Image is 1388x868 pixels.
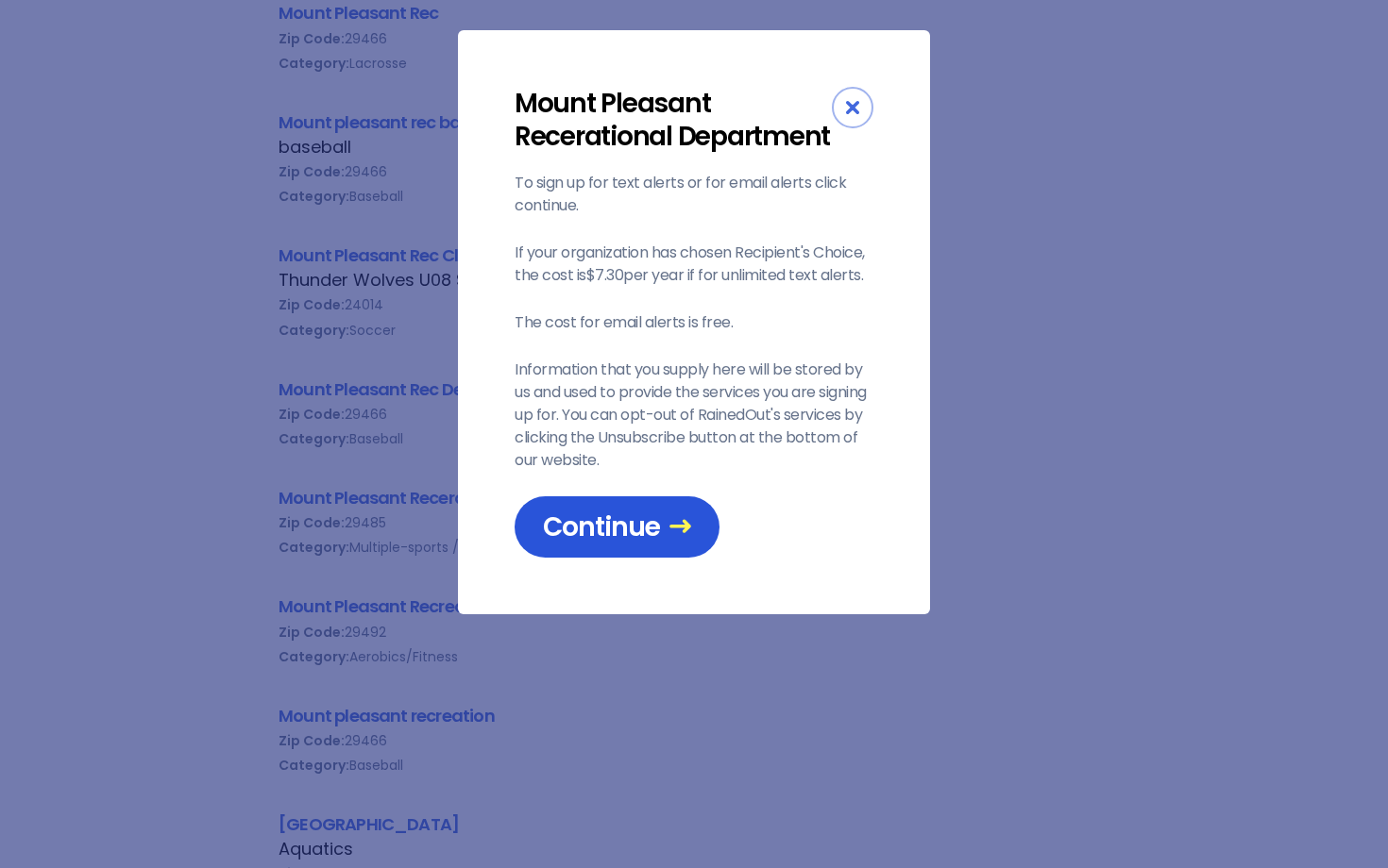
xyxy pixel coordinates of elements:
p: To sign up for text alerts or for email alerts click continue. [515,172,873,217]
p: The cost for email alerts is free. [515,311,873,334]
div: Mount Pleasant Recerational Department [515,87,832,153]
p: If your organization has chosen Recipient's Choice, the cost is $7.30 per year if for unlimited t... [515,242,873,287]
span: Continue [543,510,691,543]
p: Information that you supply here will be stored by us and used to provide the services you are si... [515,359,873,472]
div: Close [832,87,873,128]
